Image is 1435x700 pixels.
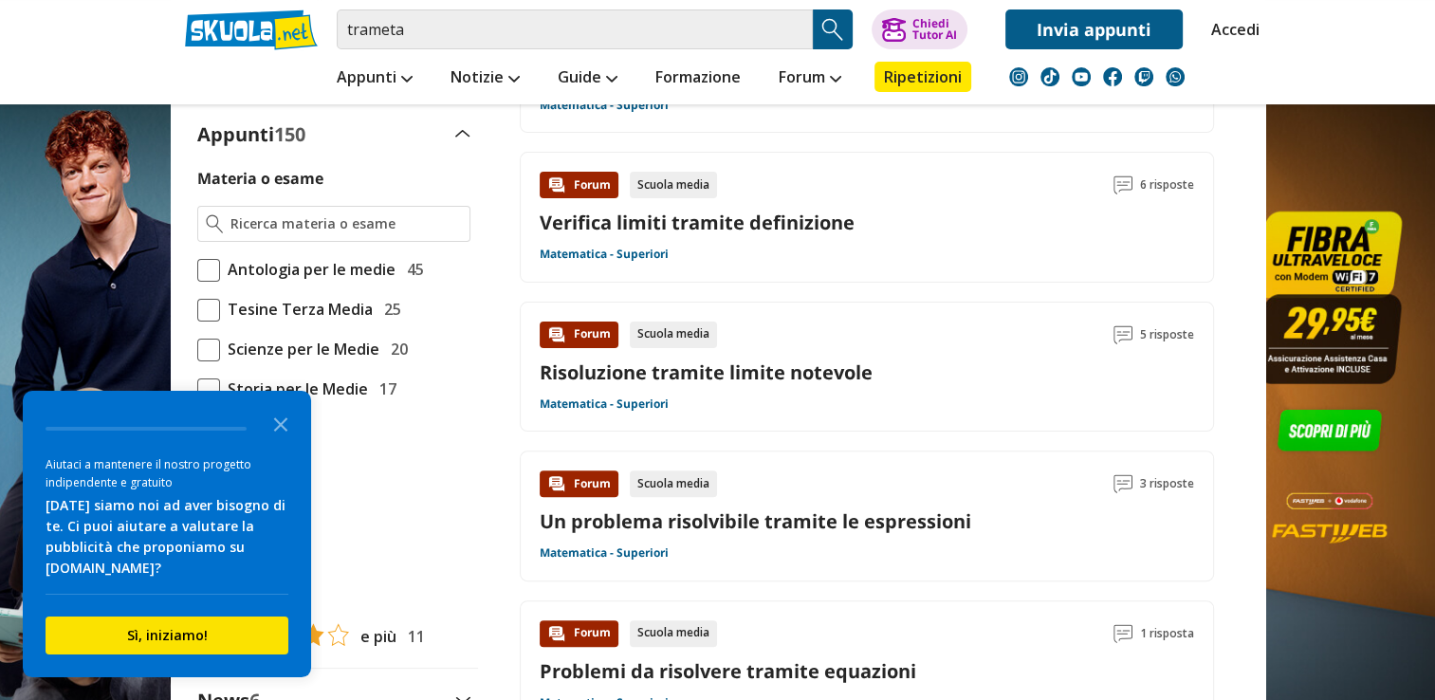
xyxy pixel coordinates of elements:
img: instagram [1009,67,1028,86]
img: Forum contenuto [547,474,566,493]
a: Ripetizioni [874,62,971,92]
img: Commenti lettura [1113,624,1132,643]
a: Matematica - Superiori [540,247,669,262]
button: Close the survey [262,404,300,442]
span: Scienze per le Medie [220,337,379,361]
img: Forum contenuto [547,624,566,643]
img: Forum contenuto [547,175,566,194]
img: Cerca appunti, riassunti o versioni [819,15,847,44]
img: youtube [1072,67,1091,86]
a: Appunti [332,62,417,96]
button: ChiediTutor AI [872,9,967,49]
label: Rating [197,583,470,608]
button: Search Button [813,9,853,49]
div: Aiutaci a mantenere il nostro progetto indipendente e gratuito [46,455,288,491]
a: Forum [774,62,846,96]
a: Problemi da risolvere tramite equazioni [540,658,916,684]
span: Tesine Terza Media [220,297,373,322]
span: 150 [274,121,305,147]
span: 45 [399,257,424,282]
div: Forum [540,322,618,348]
div: Scuola media [630,470,717,497]
span: 1 risposta [1140,620,1194,647]
div: Scuola media [630,620,717,647]
img: Apri e chiudi sezione [455,130,470,138]
input: Ricerca materia o esame [230,214,461,233]
a: Guide [553,62,622,96]
a: Formazione [651,62,745,96]
img: Commenti lettura [1113,474,1132,493]
div: Chiedi Tutor AI [911,18,956,41]
div: Forum [540,172,618,198]
span: 11 [400,624,425,649]
div: Forum [540,620,618,647]
span: 5 risposte [1140,322,1194,348]
div: Scuola media [630,322,717,348]
a: Risoluzione tramite limite notevole [540,359,873,385]
div: [DATE] siamo noi ad aver bisogno di te. Ci puoi aiutare a valutare la pubblicità che proponiamo s... [46,495,288,579]
label: Materia o esame [197,168,323,189]
a: Accedi [1211,9,1251,49]
div: Survey [23,391,311,677]
img: Ricerca materia o esame [206,214,224,233]
a: Matematica - Superiori [540,396,669,412]
img: WhatsApp [1166,67,1185,86]
a: Invia appunti [1005,9,1183,49]
span: Storia per le Medie [220,377,368,401]
span: 17 [372,377,396,401]
a: Matematica - Superiori [540,98,669,113]
span: Antologia per le medie [220,257,396,282]
a: Verifica limiti tramite definizione [540,210,855,235]
div: Forum [540,470,618,497]
img: facebook [1103,67,1122,86]
img: Forum contenuto [547,325,566,344]
div: Scuola media [630,172,717,198]
span: 3 risposte [1140,470,1194,497]
input: Cerca appunti, riassunti o versioni [337,9,813,49]
span: 6 risposte [1140,172,1194,198]
a: Un problema risolvibile tramite le espressioni [540,508,971,534]
a: Notizie [446,62,524,96]
span: 25 [377,297,401,322]
span: e più [353,624,396,649]
button: Sì, iniziamo! [46,617,288,654]
img: tiktok [1040,67,1059,86]
span: 20 [383,337,408,361]
a: Matematica - Superiori [540,545,669,561]
img: Commenti lettura [1113,175,1132,194]
label: Appunti [197,121,305,147]
img: twitch [1134,67,1153,86]
img: Commenti lettura [1113,325,1132,344]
